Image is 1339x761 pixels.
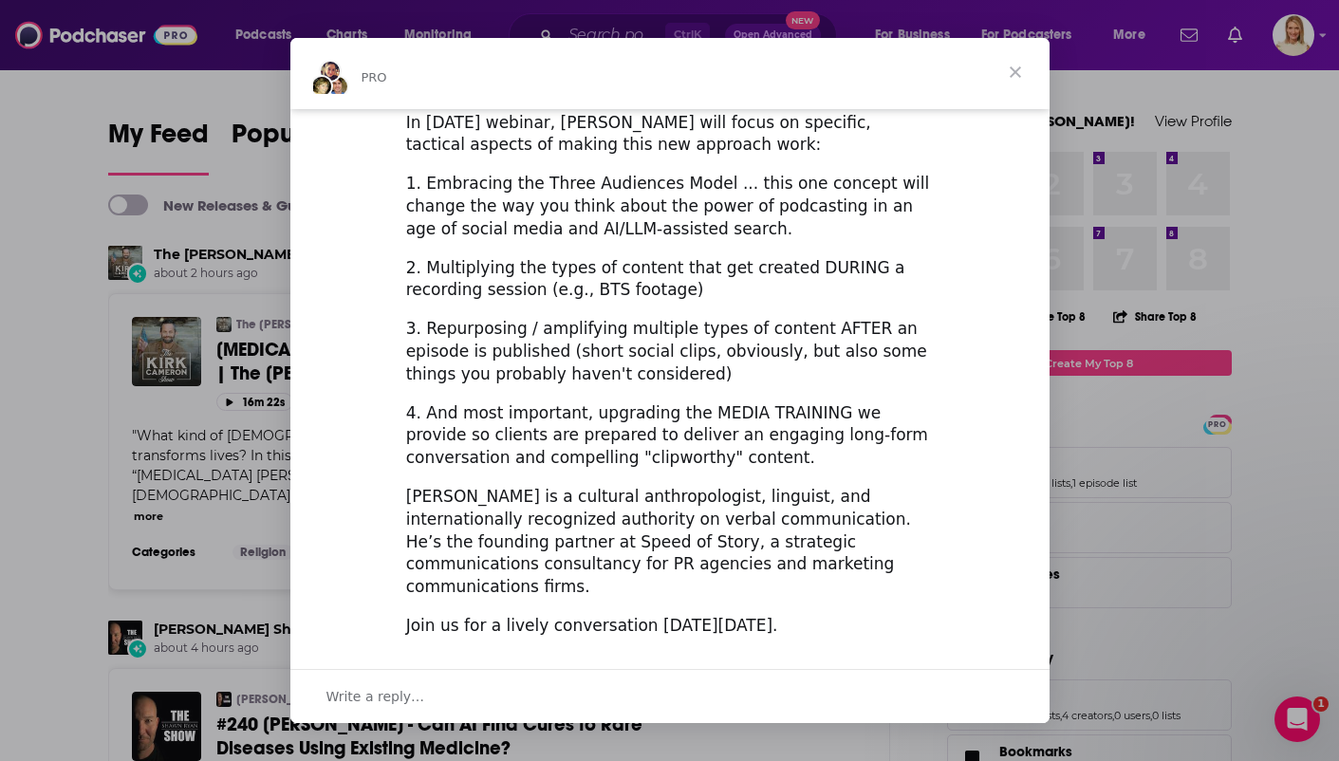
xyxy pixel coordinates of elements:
[981,38,1050,106] span: Close
[406,257,934,303] div: 2. Multiplying the types of content that get created DURING a recording session (e.g., BTS footage)
[319,60,342,83] img: Sydney avatar
[290,669,1050,723] div: Open conversation and reply
[310,75,333,98] img: Barbara avatar
[406,615,934,638] div: Join us for a lively conversation [DATE][DATE].
[406,402,934,470] div: 4. And most important, upgrading the MEDIA TRAINING we provide so clients are prepared to deliver...
[406,112,934,158] div: In [DATE] webinar, [PERSON_NAME] will focus on specific, tactical aspects of making this new appr...
[326,684,425,709] span: Write a reply…
[406,486,934,599] div: [PERSON_NAME] is a cultural anthropologist, linguist, and internationally recognized authority on...
[362,70,387,84] span: PRO
[326,75,349,98] img: Dave avatar
[406,173,934,240] div: 1. Embracing the Three Audiences Model ... this one concept will change the way you think about t...
[406,318,934,385] div: 3. Repurposing / amplifying multiple types of content AFTER an episode is published (short social...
